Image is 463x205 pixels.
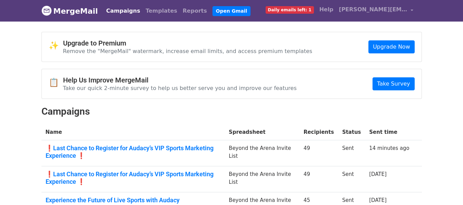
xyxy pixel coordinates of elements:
[225,166,300,192] td: Beyond the Arena Invite List
[338,166,365,192] td: Sent
[373,77,414,90] a: Take Survey
[369,197,387,203] a: [DATE]
[46,144,221,159] a: ❗Last Chance to Register for Audacy’s VIP Sports Marketing Experience ❗
[41,106,422,117] h2: Campaigns
[41,4,98,18] a: MergeMail
[46,170,221,185] a: ❗Last Chance to Register for Audacy’s VIP Sports Marketing Experience ❗
[46,196,221,204] a: Experience the Future of Live Sports with Audacy
[336,3,416,19] a: [PERSON_NAME][EMAIL_ADDRESS][DOMAIN_NAME]
[63,48,313,55] p: Remove the "MergeMail" watermark, increase email limits, and access premium templates
[63,85,297,92] p: Take our quick 2-minute survey to help us better serve you and improve our features
[63,76,297,84] h4: Help Us Improve MergeMail
[103,4,143,18] a: Campaigns
[369,145,409,151] a: 14 minutes ago
[339,5,407,14] span: [PERSON_NAME][EMAIL_ADDRESS][DOMAIN_NAME]
[49,41,63,51] span: ✨
[180,4,210,18] a: Reports
[338,124,365,140] th: Status
[266,6,314,14] span: Daily emails left: 1
[49,78,63,88] span: 📋
[300,124,338,140] th: Recipients
[225,124,300,140] th: Spreadsheet
[212,6,251,16] a: Open Gmail
[41,124,225,140] th: Name
[143,4,180,18] a: Templates
[365,124,413,140] th: Sent time
[317,3,336,16] a: Help
[41,5,52,16] img: MergeMail logo
[369,171,387,177] a: [DATE]
[263,3,317,16] a: Daily emails left: 1
[225,140,300,166] td: Beyond the Arena Invite List
[63,39,313,47] h4: Upgrade to Premium
[300,166,338,192] td: 49
[300,140,338,166] td: 49
[338,140,365,166] td: Sent
[368,40,414,53] a: Upgrade Now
